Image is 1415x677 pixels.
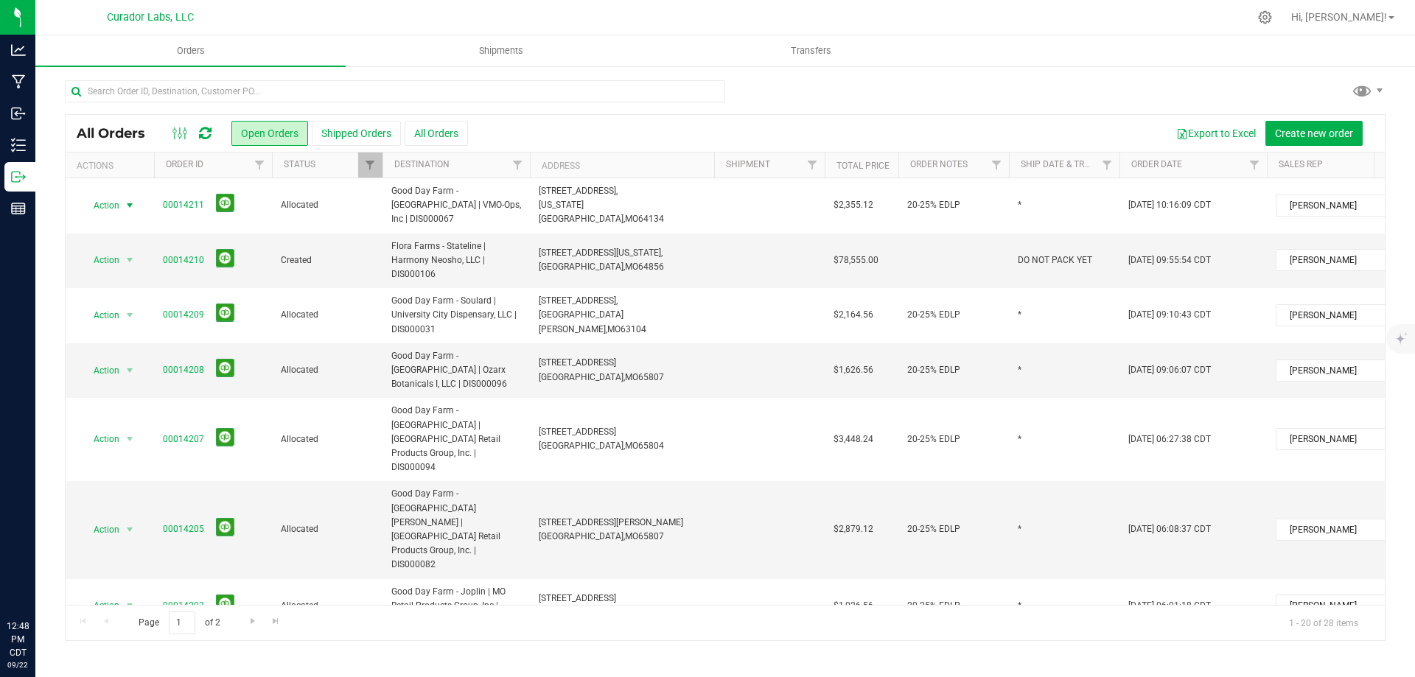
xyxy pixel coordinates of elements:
[11,201,26,216] inline-svg: Reports
[539,357,616,368] span: [STREET_ADDRESS]
[80,429,120,449] span: Action
[169,611,195,634] input: 1
[1265,121,1363,146] button: Create new order
[1167,121,1265,146] button: Export to Excel
[621,324,646,334] span: 63104
[1095,152,1119,178] a: Filter
[459,44,543,57] span: Shipments
[11,106,26,121] inline-svg: Inbound
[1128,363,1211,377] span: [DATE] 09:06:07 CDT
[163,432,204,446] a: 00014207
[11,169,26,184] inline-svg: Outbound
[656,35,966,66] a: Transfers
[163,599,204,613] a: 00014203
[391,184,521,227] span: Good Day Farm - [GEOGRAPHIC_DATA] | VMO-Ops, Inc | DIS000067
[391,239,521,282] span: Flora Farms - Stateline | Harmony Neosho, LLC | DIS000106
[607,324,621,334] span: MO
[1276,519,1386,540] span: [PERSON_NAME]
[539,309,623,334] span: [GEOGRAPHIC_DATA][PERSON_NAME],
[910,159,968,169] a: Order Notes
[1277,611,1370,634] span: 1 - 20 of 28 items
[1275,127,1353,139] span: Create new order
[771,44,851,57] span: Transfers
[625,372,638,382] span: MO
[107,11,194,24] span: Curador Labs, LLC
[834,363,873,377] span: $1,626.56
[834,432,873,446] span: $3,448.24
[1128,198,1211,212] span: [DATE] 10:16:09 CDT
[1243,152,1267,178] a: Filter
[985,152,1009,178] a: Filter
[1276,195,1386,216] span: [PERSON_NAME]
[43,557,61,575] iframe: Resource center unread badge
[539,248,663,258] span: [STREET_ADDRESS][US_STATE],
[726,159,770,169] a: Shipment
[625,441,638,451] span: MO
[281,363,374,377] span: Allocated
[11,74,26,89] inline-svg: Manufacturing
[1131,159,1182,169] a: Order Date
[121,305,139,326] span: select
[80,195,120,216] span: Action
[163,253,204,267] a: 00014210
[163,522,204,536] a: 00014205
[248,152,272,178] a: Filter
[539,186,618,196] span: [STREET_ADDRESS],
[907,198,960,212] span: 20-25% EDLP
[166,159,203,169] a: Order ID
[35,35,346,66] a: Orders
[625,262,638,272] span: MO
[391,349,521,392] span: Good Day Farm - [GEOGRAPHIC_DATA] | Ozarx Botanicals I, LLC | DIS000096
[834,308,873,322] span: $2,164.56
[907,432,960,446] span: 20-25% EDLP
[1128,522,1211,536] span: [DATE] 06:08:37 CDT
[121,429,139,449] span: select
[163,198,204,212] a: 00014211
[281,308,374,322] span: Allocated
[800,152,825,178] a: Filter
[539,441,625,451] span: [GEOGRAPHIC_DATA],
[1276,360,1386,381] span: [PERSON_NAME]
[539,372,625,382] span: [GEOGRAPHIC_DATA],
[346,35,656,66] a: Shipments
[163,308,204,322] a: 00014209
[1128,432,1211,446] span: [DATE] 06:27:38 CDT
[126,611,232,634] span: Page of 2
[836,161,890,171] a: Total Price
[638,214,664,224] span: 64134
[281,522,374,536] span: Allocated
[638,262,664,272] span: 64856
[358,152,382,178] a: Filter
[281,198,374,212] span: Allocated
[121,250,139,270] span: select
[77,125,160,141] span: All Orders
[80,305,120,326] span: Action
[121,519,139,540] span: select
[1276,305,1386,326] span: [PERSON_NAME]
[539,427,616,437] span: [STREET_ADDRESS]
[1276,595,1386,616] span: [PERSON_NAME]
[625,214,638,224] span: MO
[281,253,374,267] span: Created
[80,360,120,381] span: Action
[121,595,139,616] span: select
[242,611,263,631] a: Go to the next page
[80,519,120,540] span: Action
[163,363,204,377] a: 00014208
[907,363,960,377] span: 20-25% EDLP
[1128,308,1211,322] span: [DATE] 09:10:43 CDT
[1128,253,1211,267] span: [DATE] 09:55:54 CDT
[281,599,374,613] span: Allocated
[312,121,401,146] button: Shipped Orders
[1279,159,1323,169] a: Sales Rep
[539,531,625,541] span: [GEOGRAPHIC_DATA],
[65,80,725,102] input: Search Order ID, Destination, Customer PO...
[121,360,139,381] span: select
[834,599,873,613] span: $1,026.56
[1021,159,1134,169] a: Ship Date & Transporter
[506,152,530,178] a: Filter
[539,295,618,306] span: [STREET_ADDRESS],
[1018,253,1092,267] span: DO NOT PACK YET
[907,308,960,322] span: 20-25% EDLP
[121,195,139,216] span: select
